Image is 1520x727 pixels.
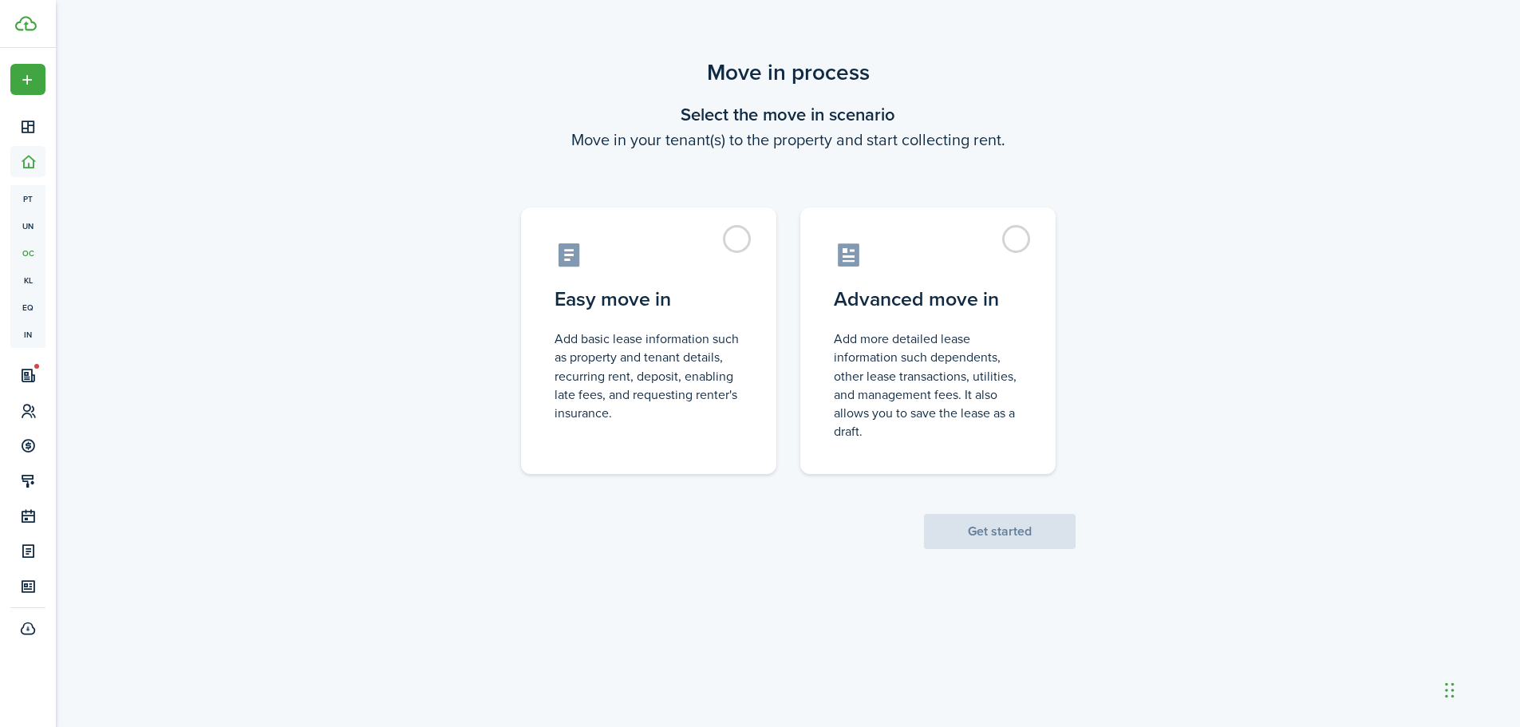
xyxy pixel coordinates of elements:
a: pt [10,185,45,212]
button: Open menu [10,64,45,95]
control-radio-card-title: Easy move in [555,285,743,314]
a: oc [10,239,45,267]
wizard-step-header-description: Move in your tenant(s) to the property and start collecting rent. [501,128,1076,152]
a: eq [10,294,45,321]
wizard-step-header-title: Select the move in scenario [501,101,1076,128]
a: in [10,321,45,348]
a: un [10,212,45,239]
control-radio-card-description: Add more detailed lease information such dependents, other lease transactions, utilities, and man... [834,330,1022,441]
div: Drag [1445,666,1455,714]
control-radio-card-title: Advanced move in [834,285,1022,314]
control-radio-card-description: Add basic lease information such as property and tenant details, recurring rent, deposit, enablin... [555,330,743,422]
scenario-title: Move in process [501,56,1076,89]
img: TenantCloud [15,16,37,31]
iframe: Chat Widget [1254,555,1520,727]
a: kl [10,267,45,294]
